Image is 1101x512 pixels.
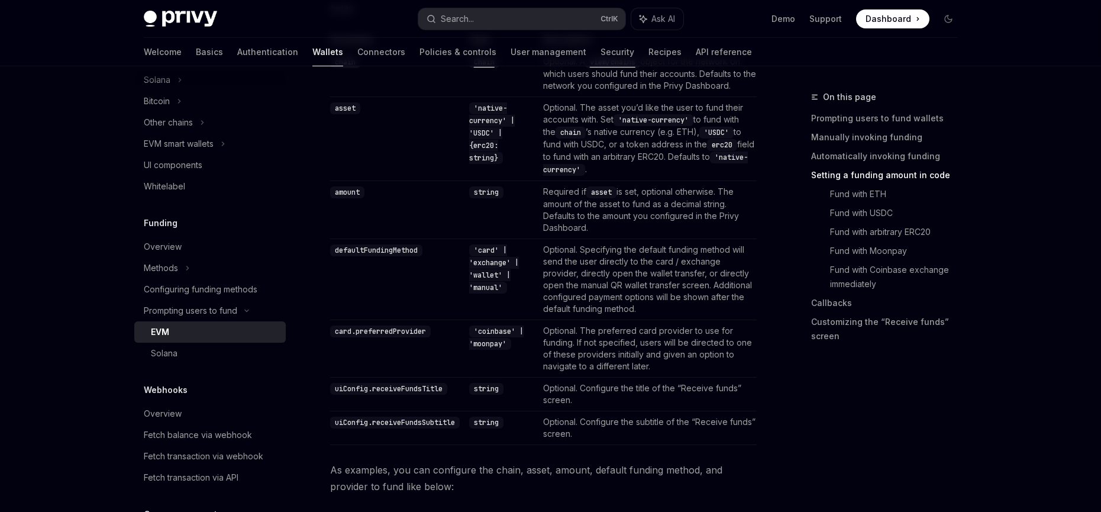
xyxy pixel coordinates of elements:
div: Other chains [144,115,193,130]
a: Manually invoking funding [811,128,967,147]
div: Search... [441,12,474,26]
td: Optional. The asset you’d like the user to fund their accounts with. Set to fund with the ’s nati... [538,96,757,181]
a: Fund with Moonpay [830,241,967,260]
td: Optional. Specifying the default funding method will send the user directly to the card / exchang... [538,239,757,320]
div: EVM smart wallets [144,137,214,151]
a: Configuring funding methods [134,279,286,300]
a: Fund with USDC [830,204,967,223]
code: asset [330,102,360,114]
a: Fund with arbitrary ERC20 [830,223,967,241]
a: Security [600,38,634,66]
code: string [469,383,503,395]
a: Solana [134,343,286,364]
a: Fetch balance via webhook [134,424,286,446]
a: EVM [134,321,286,343]
a: Fetch transaction via API [134,467,286,488]
code: 'USDC' [699,127,734,139]
code: string [469,186,503,198]
a: Overview [134,403,286,424]
code: card.preferredProvider [330,326,431,337]
a: Basics [196,38,223,66]
div: Methods [144,261,178,275]
div: Fetch transaction via API [144,471,238,485]
div: Overview [144,407,182,421]
td: Optional. Configure the title of the “Receive funds” screen. [538,377,757,411]
a: Automatically invoking funding [811,147,967,166]
h5: Funding [144,216,177,230]
div: Fetch balance via webhook [144,428,252,442]
a: User management [511,38,586,66]
a: Welcome [144,38,182,66]
a: Demo [771,13,795,25]
a: Fetch transaction via webhook [134,446,286,467]
div: Solana [151,346,177,360]
div: Whitelabel [144,179,185,194]
a: Support [809,13,842,25]
div: Fetch transaction via webhook [144,449,263,463]
td: Optional. The preferred card provider to use for funding. If not specified, users will be directe... [538,320,757,377]
td: Optional. A object for the network on which users should fund their accounts. Defaults to the net... [538,50,757,96]
a: UI components [134,154,286,176]
span: Ask AI [651,13,675,25]
a: Policies & controls [419,38,496,66]
code: erc20 [707,139,737,151]
code: 'card' | 'exchange' | 'wallet' | 'manual' [469,244,519,294]
a: Fund with ETH [830,185,967,204]
a: Callbacks [811,294,967,313]
div: Bitcoin [144,94,170,108]
a: Customizing the “Receive funds” screen [811,313,967,346]
span: Dashboard [866,13,911,25]
a: Wallets [312,38,343,66]
div: UI components [144,158,202,172]
button: Toggle dark mode [939,9,958,28]
code: defaultFundingMethod [330,244,422,256]
a: Authentication [237,38,298,66]
span: Ctrl K [600,14,618,24]
h5: Webhooks [144,383,188,397]
code: string [469,417,503,429]
a: Setting a funding amount in code [811,166,967,185]
code: chain [556,127,586,139]
span: As examples, you can configure the chain, asset, amount, default funding method, and provider to ... [330,462,757,495]
a: Fund with Coinbase exchange immediately [830,260,967,294]
button: Search...CtrlK [418,8,625,30]
div: Configuring funding methods [144,282,257,297]
code: 'coinbase' | 'moonpay' [469,326,524,350]
a: Dashboard [856,9,929,28]
code: 'native-currency' [543,152,748,176]
span: On this page [823,90,876,104]
img: dark logo [144,11,217,27]
div: Overview [144,240,182,254]
a: Overview [134,236,286,257]
code: uiConfig.receiveFundsSubtitle [330,417,460,429]
code: 'native-currency' | 'USDC' | {erc20: string} [469,102,515,164]
code: uiConfig.receiveFundsTitle [330,383,447,395]
button: Ask AI [631,8,683,30]
code: amount [330,186,364,198]
a: Whitelabel [134,176,286,197]
code: asset [586,186,616,198]
div: Prompting users to fund [144,304,237,318]
a: API reference [696,38,752,66]
td: Optional. Configure the subtitle of the “Receive funds” screen. [538,411,757,445]
a: Recipes [648,38,682,66]
a: Prompting users to fund wallets [811,109,967,128]
td: Required if is set, optional otherwise. The amount of the asset to fund as a decimal string. Defa... [538,181,757,239]
a: Connectors [357,38,405,66]
div: EVM [151,325,169,339]
code: 'native-currency' [614,114,693,126]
